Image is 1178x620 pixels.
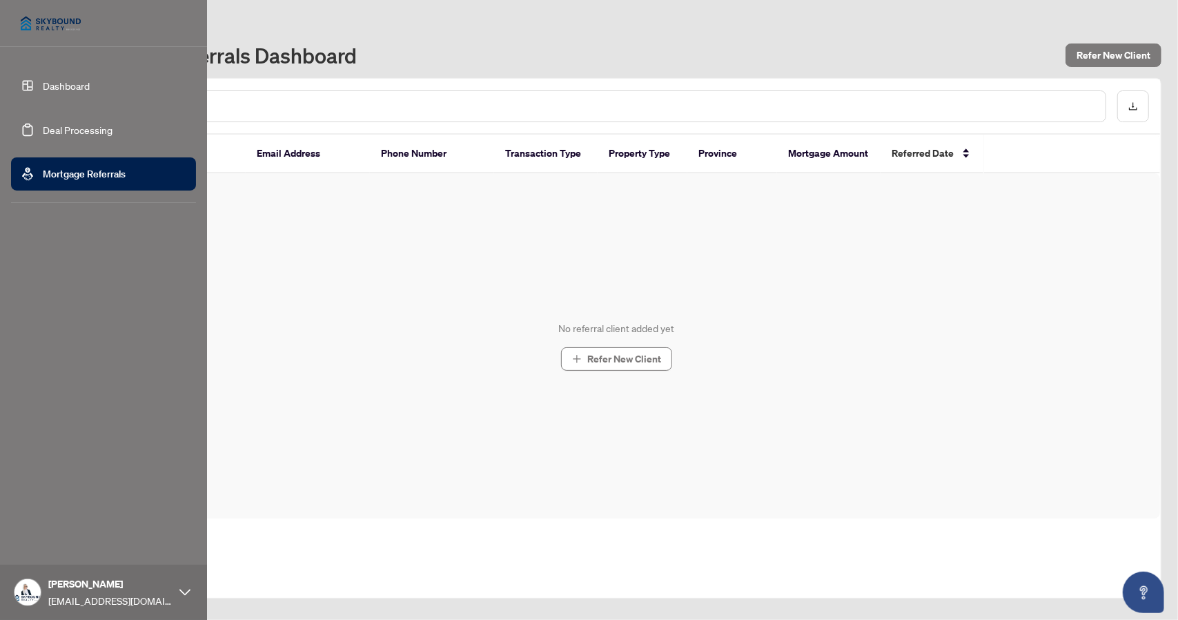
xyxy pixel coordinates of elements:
[494,135,598,173] th: Transaction Type
[1066,43,1161,67] button: Refer New Client
[370,135,494,173] th: Phone Number
[14,579,41,606] img: Profile Icon
[598,135,687,173] th: Property Type
[777,135,881,173] th: Mortgage Amount
[881,135,984,173] th: Referred Date
[72,44,357,66] h1: Mortgage Referrals Dashboard
[1128,101,1138,111] span: download
[687,135,777,173] th: Province
[43,79,90,92] a: Dashboard
[11,7,90,40] img: logo
[892,146,954,161] span: Referred Date
[43,168,126,180] a: Mortgage Referrals
[559,321,675,336] div: No referral client added yet
[48,593,173,608] span: [EMAIL_ADDRESS][DOMAIN_NAME]
[1077,44,1150,66] span: Refer New Client
[1117,90,1149,122] button: download
[48,577,173,592] span: [PERSON_NAME]
[43,124,112,136] a: Deal Processing
[587,348,661,370] span: Refer New Client
[246,135,370,173] th: Email Address
[572,354,582,364] span: plus
[561,347,672,371] button: Refer New Client
[1123,572,1164,613] button: Open asap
